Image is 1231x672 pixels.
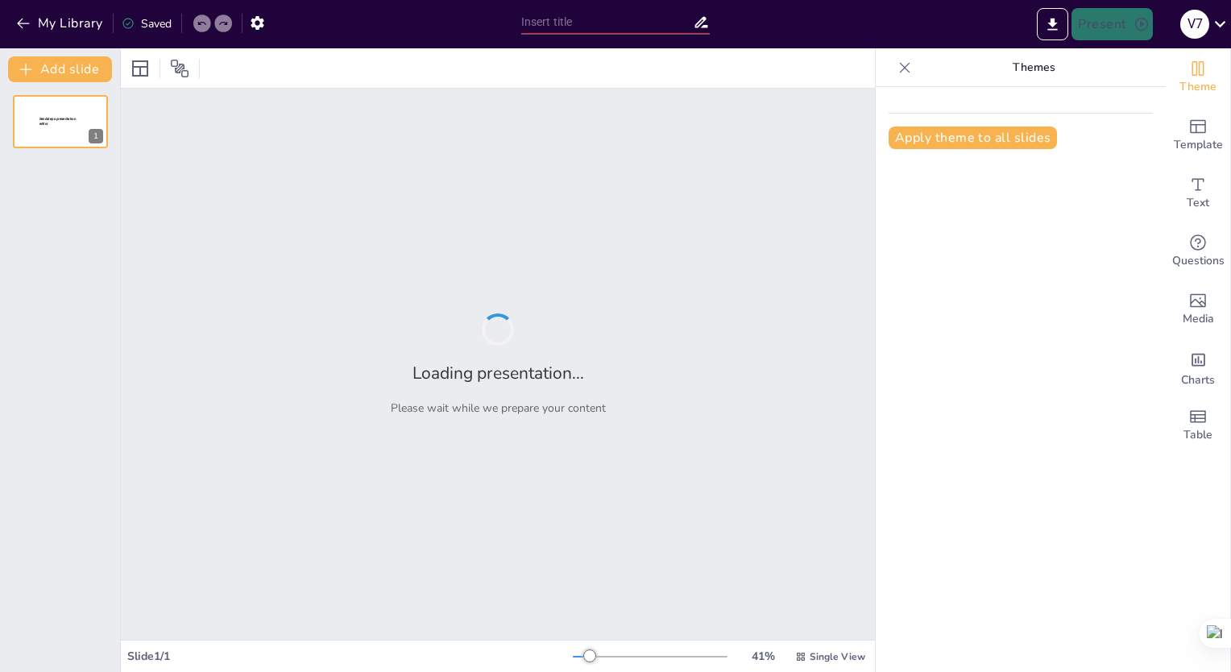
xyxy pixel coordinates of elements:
[391,400,606,416] p: Please wait while we prepare your content
[918,48,1150,87] p: Themes
[1166,48,1230,106] div: Change the overall theme
[1187,194,1209,212] span: Text
[1166,338,1230,396] div: Add charts and graphs
[1180,10,1209,39] div: V 7
[412,362,584,384] h2: Loading presentation...
[122,16,172,31] div: Saved
[521,10,694,34] input: Insert title
[170,59,189,78] span: Position
[127,56,153,81] div: Layout
[39,117,76,126] span: Sendsteps presentation editor
[1037,8,1068,40] button: Export to PowerPoint
[1174,136,1223,154] span: Template
[1172,252,1225,270] span: Questions
[810,650,865,663] span: Single View
[1179,78,1216,96] span: Theme
[1181,371,1215,389] span: Charts
[1183,310,1214,328] span: Media
[1166,396,1230,454] div: Add a table
[127,649,573,664] div: Slide 1 / 1
[1071,8,1152,40] button: Present
[89,129,103,143] div: 1
[744,649,782,664] div: 41 %
[12,10,110,36] button: My Library
[1183,426,1212,444] span: Table
[1180,8,1209,40] button: V 7
[1166,280,1230,338] div: Add images, graphics, shapes or video
[8,56,112,82] button: Add slide
[889,127,1057,149] button: Apply theme to all slides
[13,95,108,148] div: 1
[1166,106,1230,164] div: Add ready made slides
[1166,164,1230,222] div: Add text boxes
[1166,222,1230,280] div: Get real-time input from your audience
